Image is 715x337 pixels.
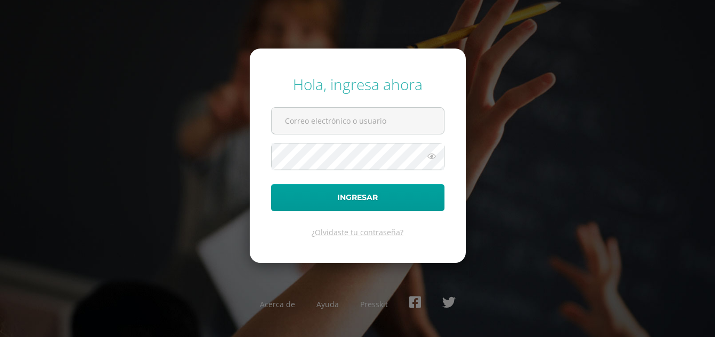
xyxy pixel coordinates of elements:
div: Hola, ingresa ahora [271,74,444,94]
a: Ayuda [316,299,339,309]
button: Ingresar [271,184,444,211]
a: Acerca de [260,299,295,309]
a: ¿Olvidaste tu contraseña? [312,227,403,237]
a: Presskit [360,299,388,309]
input: Correo electrónico o usuario [272,108,444,134]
